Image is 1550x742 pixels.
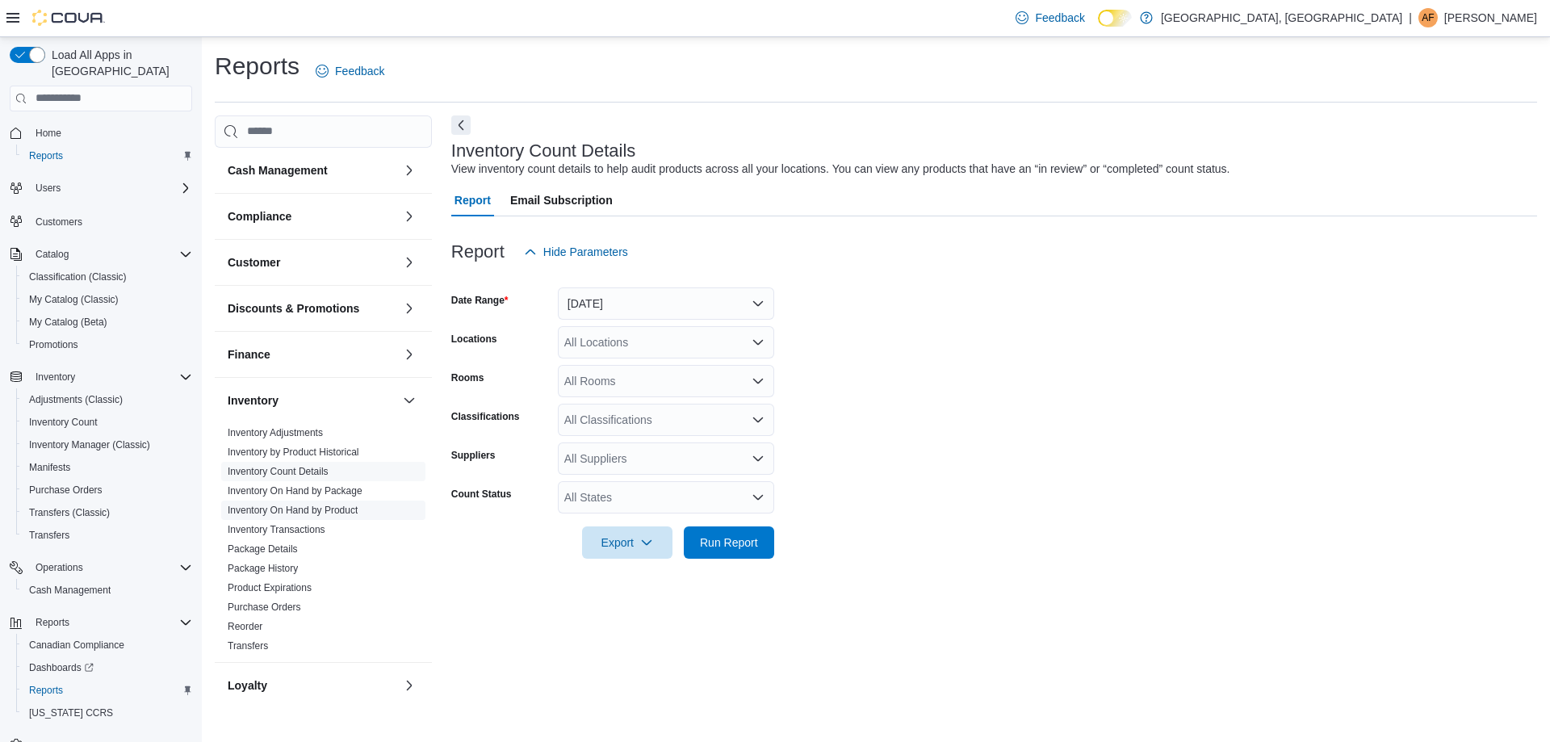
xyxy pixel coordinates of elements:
a: Inventory Adjustments [228,427,323,438]
a: Feedback [309,55,391,87]
button: Cash Management [16,579,199,602]
span: Promotions [23,335,192,354]
a: Inventory Transactions [228,524,325,535]
button: Next [451,115,471,135]
button: Inventory [29,367,82,387]
span: Catalog [29,245,192,264]
span: Inventory [29,367,192,387]
button: Hide Parameters [517,236,635,268]
span: Dashboards [23,658,192,677]
span: Users [29,178,192,198]
p: [GEOGRAPHIC_DATA], [GEOGRAPHIC_DATA] [1161,8,1402,27]
span: Export [592,526,663,559]
a: Reorder [228,621,262,632]
span: My Catalog (Beta) [23,312,192,332]
a: My Catalog (Classic) [23,290,125,309]
button: Customers [3,209,199,233]
a: Product Expirations [228,582,312,593]
a: Canadian Compliance [23,635,131,655]
span: Feedback [335,63,384,79]
span: Manifests [29,461,70,474]
button: Open list of options [752,452,765,465]
button: Open list of options [752,413,765,426]
span: My Catalog (Classic) [23,290,192,309]
span: Dashboards [29,661,94,674]
span: Inventory [36,371,75,384]
a: Package Details [228,543,298,555]
button: Catalog [3,243,199,266]
span: Classification (Classic) [29,270,127,283]
label: Count Status [451,488,512,501]
a: Package History [228,563,298,574]
button: Inventory Manager (Classic) [16,434,199,456]
h3: Finance [228,346,270,363]
button: Compliance [400,207,419,226]
span: Washington CCRS [23,703,192,723]
span: Manifests [23,458,192,477]
span: Home [36,127,61,140]
a: Inventory Count [23,413,104,432]
span: Inventory Count [23,413,192,432]
button: Transfers (Classic) [16,501,199,524]
span: Inventory On Hand by Product [228,504,358,517]
button: Run Report [684,526,774,559]
button: Promotions [16,333,199,356]
a: Classification (Classic) [23,267,133,287]
button: Inventory [3,366,199,388]
button: Discounts & Promotions [228,300,396,317]
button: Reports [3,611,199,634]
a: Feedback [1009,2,1091,34]
h3: Cash Management [228,162,328,178]
span: Inventory Manager (Classic) [29,438,150,451]
button: Inventory [228,392,396,409]
button: Customer [228,254,396,270]
button: Reports [16,145,199,167]
span: Purchase Orders [29,484,103,497]
label: Classifications [451,410,520,423]
button: Loyalty [228,677,396,694]
span: Inventory Transactions [228,523,325,536]
a: Reports [23,681,69,700]
span: Run Report [700,534,758,551]
a: Purchase Orders [228,602,301,613]
button: Loyalty [400,676,419,695]
span: Cash Management [29,584,111,597]
span: Reports [29,149,63,162]
h3: Inventory [228,392,279,409]
button: Reports [29,613,76,632]
button: [DATE] [558,287,774,320]
span: Purchase Orders [228,601,301,614]
span: Purchase Orders [23,480,192,500]
a: Customers [29,212,89,232]
span: Inventory Count [29,416,98,429]
a: Inventory Manager (Classic) [23,435,157,455]
button: Inventory [400,391,419,410]
a: Inventory by Product Historical [228,446,359,458]
label: Locations [451,333,497,346]
button: Operations [29,558,90,577]
span: Report [455,184,491,216]
span: Reports [36,616,69,629]
label: Rooms [451,371,484,384]
span: Cash Management [23,581,192,600]
span: Adjustments (Classic) [23,390,192,409]
a: Dashboards [16,656,199,679]
button: Cash Management [400,161,419,180]
a: Home [29,124,68,143]
a: Dashboards [23,658,100,677]
span: Feedback [1035,10,1084,26]
button: Inventory Count [16,411,199,434]
input: Dark Mode [1098,10,1132,27]
span: Adjustments (Classic) [29,393,123,406]
a: Transfers (Classic) [23,503,116,522]
a: Transfers [23,526,76,545]
button: Customer [400,253,419,272]
button: Adjustments (Classic) [16,388,199,411]
button: Operations [3,556,199,579]
span: Inventory Adjustments [228,426,323,439]
span: Transfers (Classic) [29,506,110,519]
span: Catalog [36,248,69,261]
button: Canadian Compliance [16,634,199,656]
span: Email Subscription [510,184,613,216]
